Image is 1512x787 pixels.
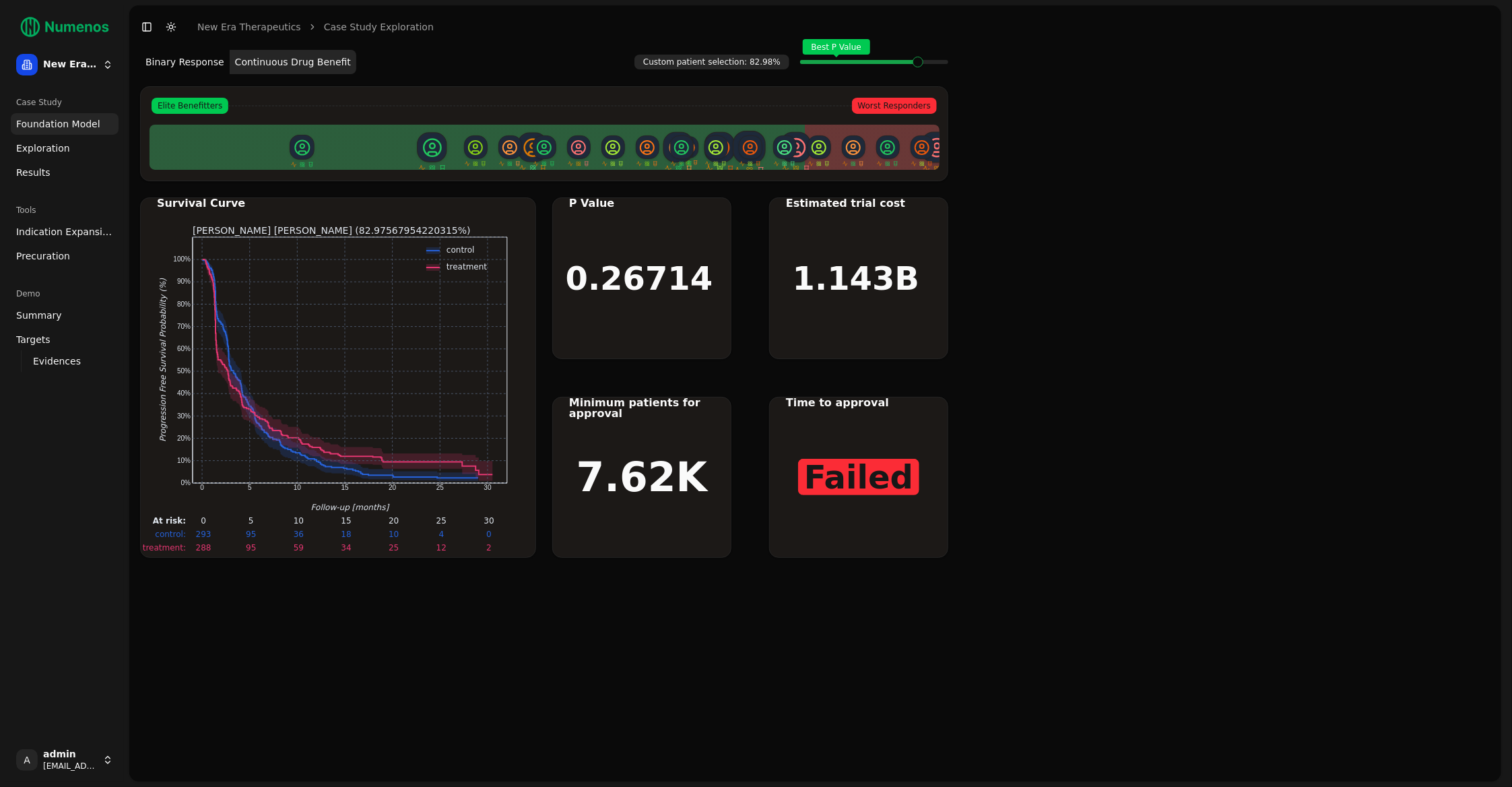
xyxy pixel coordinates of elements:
[389,543,399,553] text: 25
[16,141,70,155] span: Exploration
[181,479,191,486] text: 0%
[436,516,447,526] text: 25
[11,162,119,183] a: Results
[11,744,119,776] button: Aadmin[EMAIL_ADDRESS]
[177,345,191,352] text: 60%
[173,255,191,263] text: 100%
[486,543,492,553] text: 2
[294,543,304,553] text: 59
[389,530,399,539] text: 10
[33,354,81,368] span: Evidences
[197,20,301,34] a: New Era Therapeutics
[16,333,51,346] span: Targets
[486,530,492,539] text: 0
[177,389,191,397] text: 40%
[439,530,445,539] text: 4
[16,749,38,771] span: A
[803,39,870,55] span: Best P Value
[158,278,168,442] text: Progression Free Survival Probability (%)
[177,323,191,330] text: 70%
[197,20,434,34] nav: breadcrumb
[294,484,302,491] text: 10
[153,516,186,526] text: At risk:
[177,457,191,464] text: 10%
[43,749,97,761] span: admin
[177,367,191,375] text: 50%
[246,543,256,553] text: 95
[634,55,789,69] span: Custom patient selection: 82.98%
[16,225,113,239] span: Indication Expansion
[155,530,186,539] text: control:
[177,412,191,420] text: 30%
[793,262,919,294] h1: 1.143B
[484,484,492,491] text: 30
[16,166,51,179] span: Results
[11,137,119,159] a: Exploration
[341,543,351,553] text: 34
[196,543,211,553] text: 288
[294,516,304,526] text: 10
[11,199,119,221] div: Tools
[852,98,937,114] span: Worst Responders
[341,484,350,491] text: 15
[341,530,351,539] text: 18
[177,278,191,286] text: 90%
[436,484,445,491] text: 25
[177,301,191,308] text: 80%
[11,92,119,113] div: Case Study
[152,98,228,114] span: Elite Benefitters
[566,262,713,294] h1: 0.26714
[230,50,356,74] button: Continuous Drug Benefit
[294,530,304,539] text: 36
[201,516,206,526] text: 0
[324,20,434,34] a: Case Study Exploration
[193,225,471,236] text: [PERSON_NAME] [PERSON_NAME] (82.97567954220315%)
[157,198,519,209] div: Survival Curve
[196,530,211,539] text: 293
[249,516,254,526] text: 5
[28,352,102,371] a: Evidences
[177,435,191,442] text: 20%
[137,18,156,36] button: Toggle Sidebar
[43,59,97,71] span: New Era Therapeutics
[16,249,70,263] span: Precuration
[11,283,119,305] div: Demo
[577,457,708,497] h1: 7.62K
[484,516,494,526] text: 30
[43,761,97,772] span: [EMAIL_ADDRESS]
[11,221,119,243] a: Indication Expansion
[11,245,119,267] a: Precuration
[436,543,447,553] text: 12
[16,309,62,322] span: Summary
[447,245,475,255] text: control
[11,11,119,43] img: Numenos
[798,459,919,495] span: Failed
[11,49,119,81] button: New Era Therapeutics
[341,516,351,526] text: 15
[389,516,399,526] text: 20
[389,484,397,491] text: 20
[140,50,230,74] button: Binary Response
[311,503,390,512] text: Follow-up [months]
[11,305,119,326] a: Summary
[11,113,119,135] a: Foundation Model
[162,18,180,36] button: Toggle Dark Mode
[143,543,186,553] text: treatment:
[248,484,252,491] text: 5
[200,484,204,491] text: 0
[447,262,487,272] text: treatment
[16,117,100,131] span: Foundation Model
[11,329,119,350] a: Targets
[246,530,256,539] text: 95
